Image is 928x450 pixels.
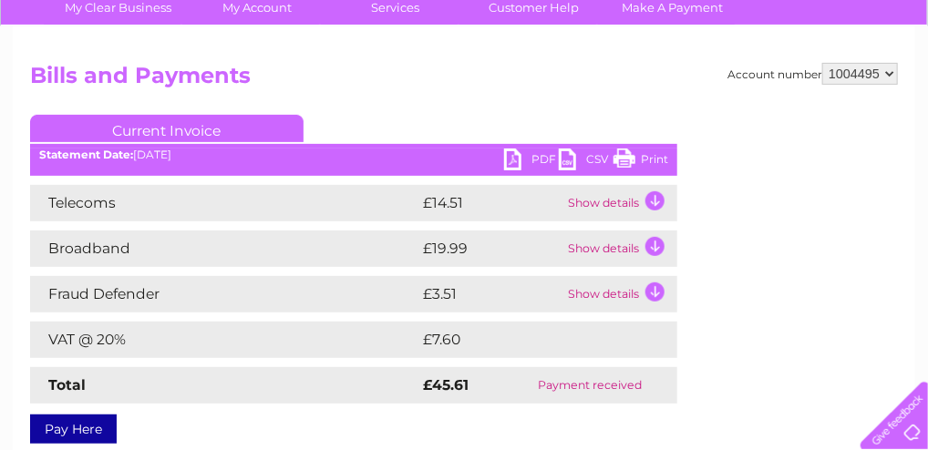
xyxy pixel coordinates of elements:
td: £19.99 [418,230,563,267]
a: Current Invoice [30,115,304,142]
td: Show details [563,185,677,221]
a: Water [607,77,642,91]
div: [DATE] [30,148,677,161]
a: Energy [653,77,693,91]
strong: £45.61 [423,376,469,394]
a: Contact [807,77,851,91]
b: Statement Date: [39,148,133,161]
div: Clear Business is a trading name of Verastar Limited (registered in [GEOGRAPHIC_DATA] No. 3667643... [35,10,896,88]
td: Telecoms [30,185,418,221]
td: VAT @ 20% [30,322,418,358]
div: Account number [727,63,898,85]
a: Blog [769,77,796,91]
td: Broadband [30,230,418,267]
td: £14.51 [418,185,563,221]
td: Fraud Defender [30,276,418,312]
a: Print [614,148,668,175]
td: Show details [563,230,677,267]
h2: Bills and Payments [30,63,898,97]
a: 0333 014 3131 [584,9,710,32]
a: PDF [504,148,559,175]
strong: Total [48,376,86,394]
img: logo.png [33,47,126,103]
td: Show details [563,276,677,312]
a: CSV [559,148,614,175]
a: Pay Here [30,414,117,444]
td: Payment received [503,367,677,404]
td: £3.51 [418,276,563,312]
td: £7.60 [418,322,634,358]
a: Telecoms [704,77,758,91]
a: Log out [868,77,911,91]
